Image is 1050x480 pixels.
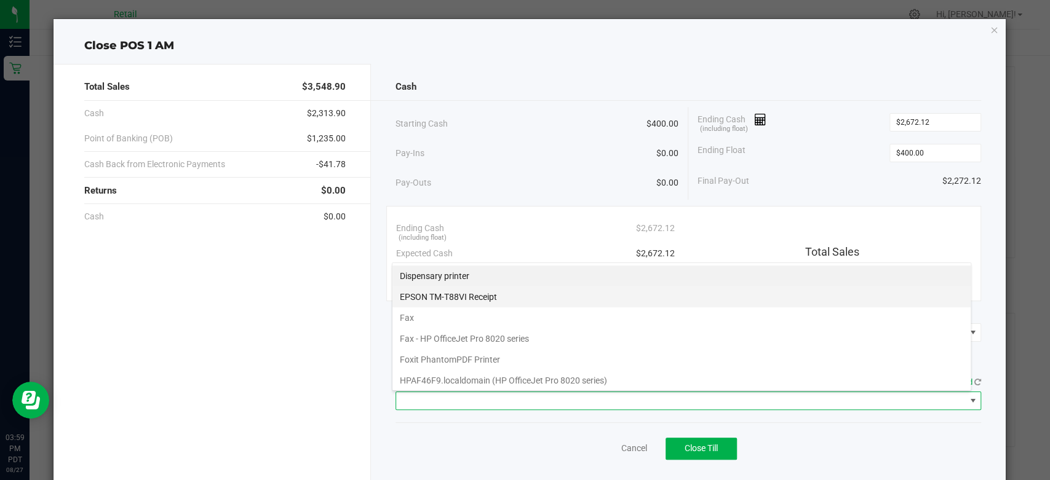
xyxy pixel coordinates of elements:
[621,442,647,455] a: Cancel
[84,178,346,204] div: Returns
[12,382,49,419] iframe: Resource center
[399,233,447,243] span: (including float)
[698,144,746,162] span: Ending Float
[84,80,130,94] span: Total Sales
[84,158,225,171] span: Cash Back from Electronic Payments
[307,132,346,145] span: $1,235.00
[307,107,346,120] span: $2,313.90
[942,175,981,187] span: $2,272.12
[698,175,749,187] span: Final Pay-Out
[392,266,971,286] li: Dispensary printer
[396,222,444,235] span: Ending Cash
[646,117,678,130] span: $400.00
[666,438,737,460] button: Close Till
[805,245,859,258] span: Total Sales
[898,377,981,387] span: QZ Status:
[396,80,416,94] span: Cash
[635,247,674,260] span: $2,672.12
[392,286,971,307] li: EPSON TM-T88VI Receipt
[396,176,431,189] span: Pay-Outs
[316,158,346,171] span: -$41.78
[324,210,346,223] span: $0.00
[392,370,971,391] li: HPAF46F9.localdomain (HP OfficeJet Pro 8020 series)
[656,147,678,160] span: $0.00
[396,117,448,130] span: Starting Cash
[84,107,104,120] span: Cash
[935,377,972,387] span: Connected
[685,443,718,453] span: Close Till
[396,147,424,160] span: Pay-Ins
[700,124,748,135] span: (including float)
[656,176,678,189] span: $0.00
[635,222,674,235] span: $2,672.12
[54,37,1006,54] div: Close POS 1 AM
[84,210,104,223] span: Cash
[302,80,346,94] span: $3,548.90
[321,184,346,198] span: $0.00
[392,307,971,328] li: Fax
[84,132,173,145] span: Point of Banking (POB)
[698,113,766,132] span: Ending Cash
[396,247,453,260] span: Expected Cash
[392,349,971,370] li: Foxit PhantomPDF Printer
[392,328,971,349] li: Fax - HP OfficeJet Pro 8020 series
